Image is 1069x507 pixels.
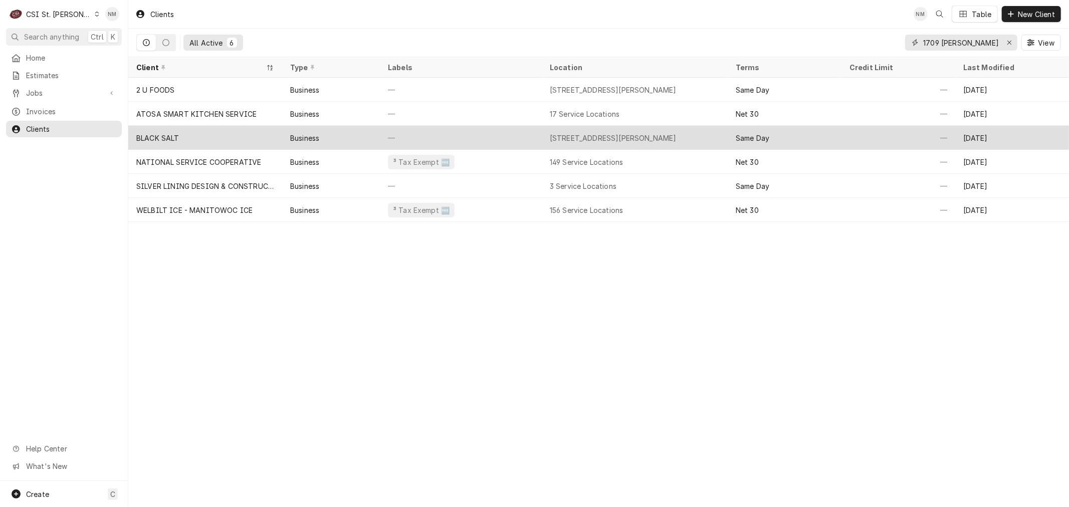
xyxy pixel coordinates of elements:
div: CSI St. [PERSON_NAME] [26,9,91,20]
div: BLACK SALT [136,133,179,143]
div: 149 Service Locations [550,157,623,167]
div: ³ Tax Exempt 🆓 [392,157,451,167]
input: Keyword search [923,35,998,51]
div: Same Day [736,85,769,95]
div: Business [290,133,319,143]
div: Business [290,85,319,95]
div: ³ Tax Exempt 🆓 [392,205,451,215]
div: Net 30 [736,109,759,119]
div: — [380,102,542,126]
a: Go to Jobs [6,85,122,101]
span: Ctrl [91,32,104,42]
div: Type [290,62,370,73]
button: View [1021,35,1061,51]
div: — [841,198,955,222]
div: Net 30 [736,205,759,215]
div: 6 [229,38,235,48]
div: 3 Service Locations [550,181,616,191]
div: 17 Service Locations [550,109,619,119]
div: ATOSA SMART KITCHEN SERVICE [136,109,257,119]
button: New Client [1002,6,1061,22]
div: [DATE] [955,198,1069,222]
div: [DATE] [955,150,1069,174]
div: [STREET_ADDRESS][PERSON_NAME] [550,85,677,95]
span: Invoices [26,106,117,117]
div: Credit Limit [849,62,945,73]
span: Clients [26,124,117,134]
div: Terms [736,62,831,73]
div: [DATE] [955,126,1069,150]
div: Nancy Manuel's Avatar [914,7,928,21]
span: Create [26,490,49,498]
div: CSI St. Louis's Avatar [9,7,23,21]
span: K [111,32,115,42]
div: [DATE] [955,78,1069,102]
span: View [1036,38,1056,48]
div: — [841,150,955,174]
div: — [380,126,542,150]
button: Open search [932,6,948,22]
div: Same Day [736,133,769,143]
div: 156 Service Locations [550,205,623,215]
span: What's New [26,461,116,471]
span: Home [26,53,117,63]
a: Home [6,50,122,66]
div: All Active [189,38,223,48]
span: Jobs [26,88,102,98]
div: 2 U FOODS [136,85,174,95]
a: Clients [6,121,122,137]
a: Go to What's New [6,458,122,474]
span: Search anything [24,32,79,42]
button: Search anythingCtrlK [6,28,122,46]
div: Labels [388,62,534,73]
div: WELBILT ICE - MANITOWOC ICE [136,205,253,215]
span: Help Center [26,443,116,454]
div: Nancy Manuel's Avatar [105,7,119,21]
div: [STREET_ADDRESS][PERSON_NAME] [550,133,677,143]
div: Location [550,62,720,73]
div: Last Modified [963,62,1059,73]
div: [DATE] [955,174,1069,198]
div: Business [290,205,319,215]
span: New Client [1016,9,1057,20]
div: — [841,126,955,150]
button: Erase input [1001,35,1017,51]
div: — [380,78,542,102]
div: Net 30 [736,157,759,167]
div: C [9,7,23,21]
div: Same Day [736,181,769,191]
span: C [110,489,115,499]
div: — [841,78,955,102]
div: — [380,174,542,198]
div: — [841,102,955,126]
div: NATIONAL SERVICE COOPERATIVE [136,157,261,167]
div: Business [290,181,319,191]
div: SILVER LINING DESIGN & CONSTRUCTION [136,181,274,191]
a: Invoices [6,103,122,120]
div: Table [972,9,992,20]
div: Business [290,157,319,167]
div: Client [136,62,264,73]
a: Go to Help Center [6,440,122,457]
div: NM [914,7,928,21]
div: — [841,174,955,198]
span: Estimates [26,70,117,81]
div: NM [105,7,119,21]
div: Business [290,109,319,119]
div: [DATE] [955,102,1069,126]
a: Estimates [6,67,122,84]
